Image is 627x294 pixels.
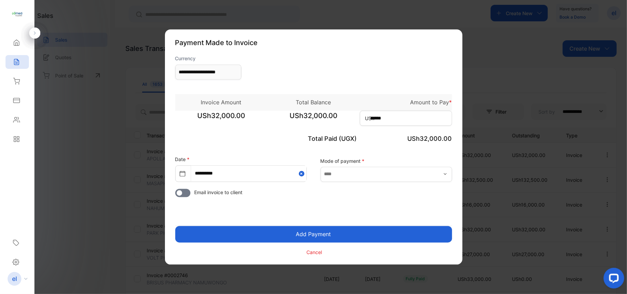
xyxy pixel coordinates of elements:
p: Invoice Amount [175,98,268,107]
p: Total Balance [268,98,360,107]
button: Close [299,166,306,181]
p: el [12,274,17,283]
span: USh32,000.00 [175,111,268,128]
span: USh [365,115,375,122]
p: Total Paid (UGX) [268,134,360,144]
span: Email invoice to client [195,189,243,196]
label: Currency [175,55,241,62]
label: Mode of payment [321,157,452,165]
p: Amount to Pay [360,98,452,107]
label: Date [175,157,190,162]
img: logo [12,9,22,19]
button: Add Payment [175,226,452,243]
p: Payment Made to Invoice [175,38,452,48]
p: Cancel [306,249,322,256]
span: USh32,000.00 [408,135,452,143]
span: USh32,000.00 [268,111,360,128]
iframe: LiveChat chat widget [598,265,627,294]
